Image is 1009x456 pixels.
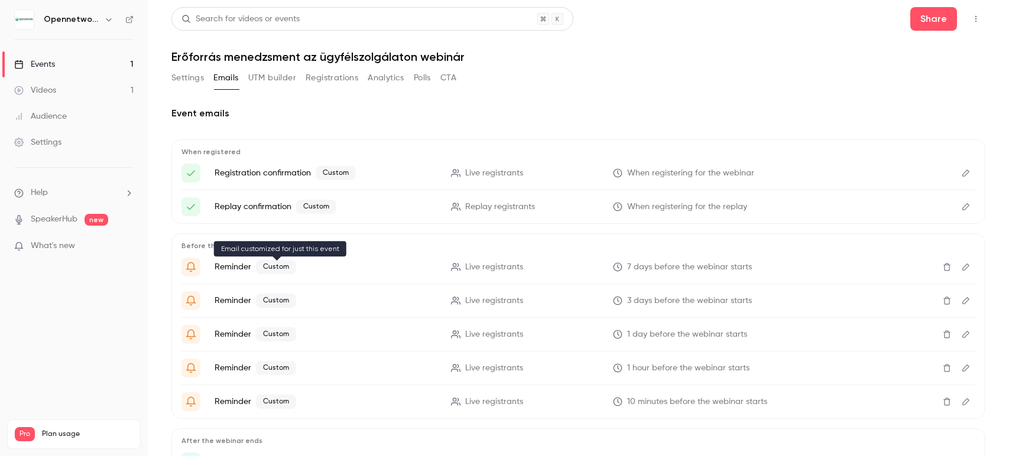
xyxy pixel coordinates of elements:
[440,69,456,87] button: CTA
[956,291,975,310] button: Edit
[181,359,975,377] li: Webinárium - 1 óra múlva kezdünk!
[627,167,754,180] span: When registering for the webinar
[171,50,985,64] h1: Erőforrás menedzsment az ügyfélszolgálaton webinár
[181,392,975,411] li: Erőforrás menedzsment az ügyfélszolgálaton - 10 perc múlva kezdünk!
[465,201,535,213] span: Replay registrants
[306,69,358,87] button: Registrations
[31,240,75,252] span: What's new
[465,261,523,273] span: Live registrants
[31,213,77,226] a: SpeakerHub
[181,258,975,276] li: Ne feledd: 1 hét múlva {{ event_name }}!
[14,84,56,96] div: Videos
[465,328,523,341] span: Live registrants
[215,200,437,214] p: Replay confirmation
[181,325,975,344] li: {{ event_name }} Holnap 15:00-kor kezdődik!
[171,69,204,87] button: Settings
[215,166,437,180] p: Registration confirmation
[956,392,975,411] button: Edit
[181,241,975,250] p: Before the webinar starts
[627,295,752,307] span: 3 days before the webinar starts
[465,396,523,408] span: Live registrants
[42,429,133,439] span: Plan usage
[15,10,34,29] img: Opennetworks Kft.
[248,69,296,87] button: UTM builder
[368,69,404,87] button: Analytics
[256,395,296,409] span: Custom
[296,200,336,214] span: Custom
[14,187,134,199] li: help-dropdown-opener
[627,201,747,213] span: When registering for the replay
[956,258,975,276] button: Edit
[937,392,956,411] button: Delete
[215,294,437,308] p: Reminder
[14,110,67,122] div: Audience
[213,69,238,87] button: Emails
[627,328,747,341] span: 1 day before the webinar starts
[414,69,431,87] button: Polls
[181,197,975,216] li: {{ event_name }} visszanézhető!
[956,164,975,183] button: Edit
[256,361,296,375] span: Custom
[316,166,356,180] span: Custom
[956,197,975,216] button: Edit
[215,395,437,409] p: Reminder
[956,325,975,344] button: Edit
[956,359,975,377] button: Edit
[465,167,523,180] span: Live registrants
[937,359,956,377] button: Delete
[215,260,437,274] p: Reminder
[181,13,300,25] div: Search for videos or events
[937,291,956,310] button: Delete
[14,58,55,70] div: Events
[215,327,437,341] p: Reminder
[31,187,48,199] span: Help
[15,427,35,441] span: Pro
[181,164,975,183] li: Sikeres Regisztráció - Erőforrás menedzsment az ügyfélszolgálaton webinár
[119,241,134,252] iframe: Noticeable Trigger
[627,261,752,273] span: 7 days before the webinar starts
[181,291,975,310] li: Ne feledd: 3 nap múlva {{ event_name }}!
[937,258,956,276] button: Delete
[44,14,99,25] h6: Opennetworks Kft.
[256,327,296,341] span: Custom
[627,362,750,374] span: 1 hour before the webinar starts
[181,147,975,157] p: When registered
[215,361,437,375] p: Reminder
[937,325,956,344] button: Delete
[256,294,296,308] span: Custom
[85,214,108,226] span: new
[465,295,523,307] span: Live registrants
[181,436,975,445] p: After the webinar ends
[627,396,767,408] span: 10 minutes before the webinar starts
[256,260,296,274] span: Custom
[171,106,985,120] h2: Event emails
[465,362,523,374] span: Live registrants
[910,7,957,31] button: Share
[14,136,61,148] div: Settings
